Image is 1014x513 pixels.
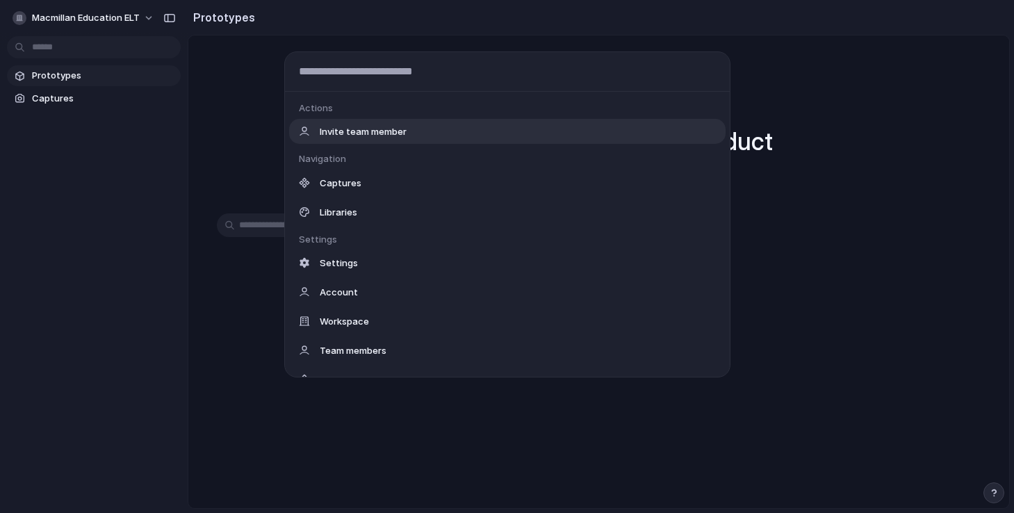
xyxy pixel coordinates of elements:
[320,256,358,270] span: Settings
[299,152,730,166] div: Navigation
[285,92,730,377] div: Suggestions
[320,373,374,386] span: Integrations
[320,285,358,299] span: Account
[299,233,730,247] div: Settings
[320,205,357,219] span: Libraries
[299,101,730,115] div: Actions
[320,124,407,138] span: Invite team member
[320,343,386,357] span: Team members
[320,176,361,190] span: Captures
[320,314,369,328] span: Workspace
